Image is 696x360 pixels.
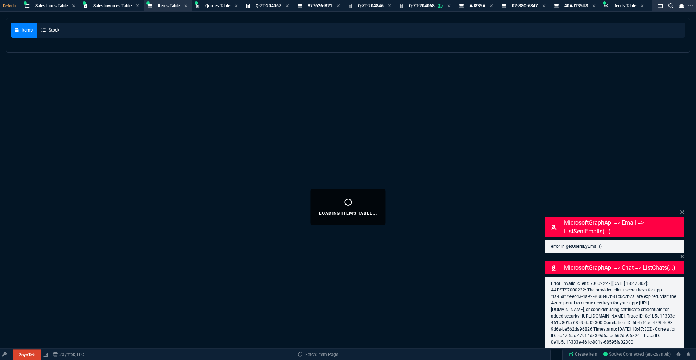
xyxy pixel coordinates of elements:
span: 02-SSC-6847 [512,3,538,8]
span: Q-ZT-204068 [409,3,435,8]
span: 40AJ135US [564,3,588,8]
nx-icon: Close Tab [388,3,391,9]
a: Fetch: Item-Page [298,351,338,358]
nx-icon: Close Tab [337,3,340,9]
span: Q-ZT-204846 [358,3,384,8]
a: CGo4eeqt8sbxTEgYAAFD [603,351,671,358]
span: AJ835A [469,3,485,8]
nx-icon: Close Tab [184,3,187,9]
a: msbcCompanyName [51,351,86,358]
p: Error: invalid_client: 7000222 - [[DATE] 18:47:30Z]: AADSTS7000222: The provided client secret ke... [551,280,679,345]
nx-icon: Open New Tab [688,2,693,9]
p: MicrosoftGraphApi => chat => listChats(...) [564,263,683,272]
span: Items Table [158,3,180,8]
span: Sales Lines Table [35,3,68,8]
nx-icon: Close Tab [447,3,451,9]
p: Loading Items Table... [319,210,377,216]
nx-icon: Close Workbench [676,1,687,10]
a: Stock [37,22,64,38]
a: Create Item [565,349,600,360]
nx-icon: Close Tab [286,3,289,9]
nx-icon: Close Tab [542,3,546,9]
nx-icon: Close Tab [72,3,75,9]
nx-icon: Split Panels [655,1,666,10]
nx-icon: Close Tab [136,3,139,9]
a: Items [11,22,37,38]
p: MicrosoftGraphApi => email => listSentEmails(...) [564,218,683,236]
p: error in getUsersByEmail() [551,243,679,250]
nx-icon: Close Tab [235,3,238,9]
nx-icon: Close Tab [641,3,644,9]
span: Default [3,4,19,8]
span: Socket Connected (erp-zayntek) [603,352,671,357]
nx-icon: Search [666,1,676,10]
span: Quotes Table [205,3,230,8]
nx-icon: Close Tab [490,3,493,9]
span: 877626-B21 [308,3,332,8]
span: Q-ZT-204067 [256,3,281,8]
span: Sales Invoices Table [93,3,132,8]
span: feeds Table [614,3,636,8]
nx-icon: Close Tab [592,3,596,9]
